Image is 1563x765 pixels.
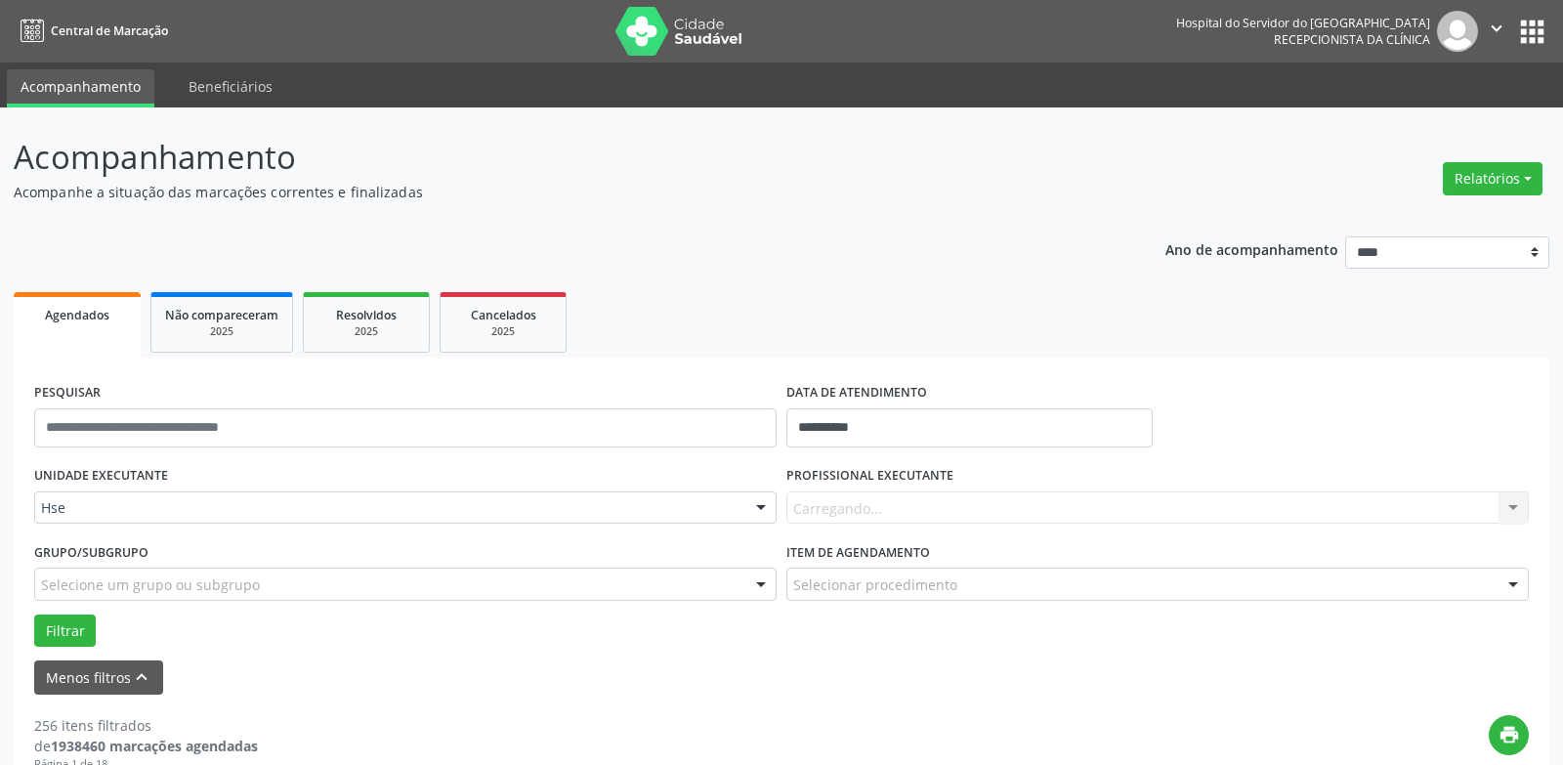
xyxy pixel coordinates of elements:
button: Menos filtroskeyboard_arrow_up [34,660,163,695]
i: print [1499,724,1520,745]
span: Central de Marcação [51,22,168,39]
label: UNIDADE EXECUTANTE [34,461,168,491]
strong: 1938460 marcações agendadas [51,737,258,755]
label: PESQUISAR [34,378,101,408]
p: Acompanhamento [14,133,1088,182]
span: Não compareceram [165,307,278,323]
label: Grupo/Subgrupo [34,537,148,568]
div: Hospital do Servidor do [GEOGRAPHIC_DATA] [1176,15,1430,31]
img: img [1437,11,1478,52]
div: 2025 [317,324,415,339]
div: 256 itens filtrados [34,715,258,736]
i:  [1486,18,1507,39]
span: Selecionar procedimento [793,574,957,595]
button: Relatórios [1443,162,1542,195]
span: Hse [41,498,737,518]
span: Selecione um grupo ou subgrupo [41,574,260,595]
a: Beneficiários [175,69,286,104]
button:  [1478,11,1515,52]
button: apps [1515,15,1549,49]
span: Recepcionista da clínica [1274,31,1430,48]
div: 2025 [454,324,552,339]
div: 2025 [165,324,278,339]
label: Item de agendamento [786,537,930,568]
label: PROFISSIONAL EXECUTANTE [786,461,953,491]
p: Acompanhe a situação das marcações correntes e finalizadas [14,182,1088,202]
button: Filtrar [34,615,96,648]
span: Agendados [45,307,109,323]
a: Acompanhamento [7,69,154,107]
a: Central de Marcação [14,15,168,47]
div: de [34,736,258,756]
span: Resolvidos [336,307,397,323]
i: keyboard_arrow_up [131,666,152,688]
p: Ano de acompanhamento [1165,236,1338,261]
span: Cancelados [471,307,536,323]
label: DATA DE ATENDIMENTO [786,378,927,408]
button: print [1489,715,1529,755]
